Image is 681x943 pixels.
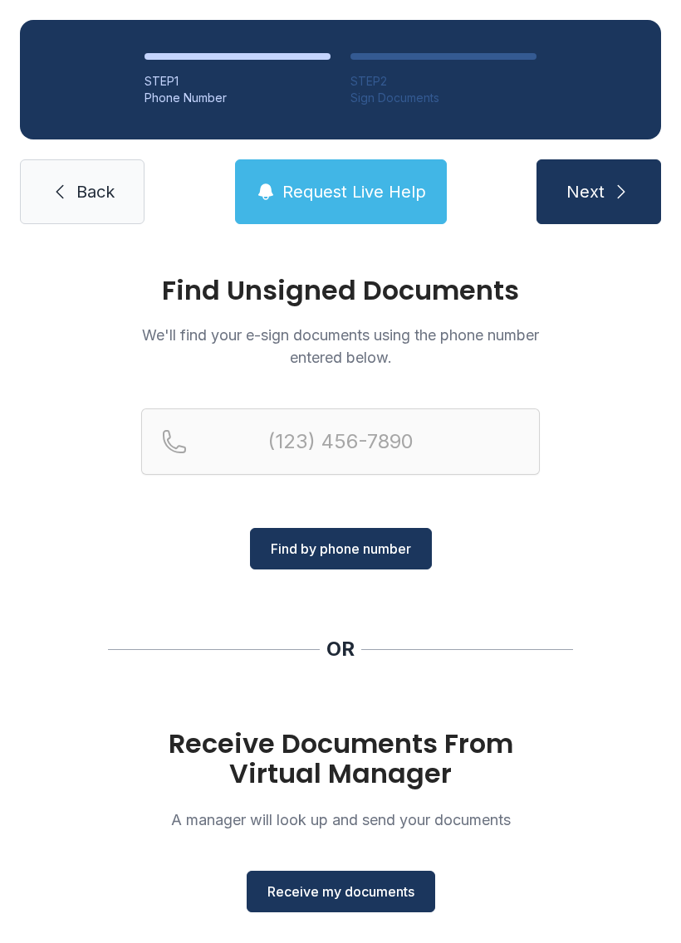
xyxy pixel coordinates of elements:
[76,180,115,203] span: Back
[350,90,536,106] div: Sign Documents
[350,73,536,90] div: STEP 2
[141,729,540,789] h1: Receive Documents From Virtual Manager
[267,882,414,901] span: Receive my documents
[145,90,331,106] div: Phone Number
[566,180,605,203] span: Next
[326,636,355,662] div: OR
[141,277,540,304] h1: Find Unsigned Documents
[282,180,426,203] span: Request Live Help
[141,809,540,831] p: A manager will look up and send your documents
[145,73,331,90] div: STEP 1
[141,324,540,369] p: We'll find your e-sign documents using the phone number entered below.
[141,408,540,475] input: Reservation phone number
[271,539,411,559] span: Find by phone number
